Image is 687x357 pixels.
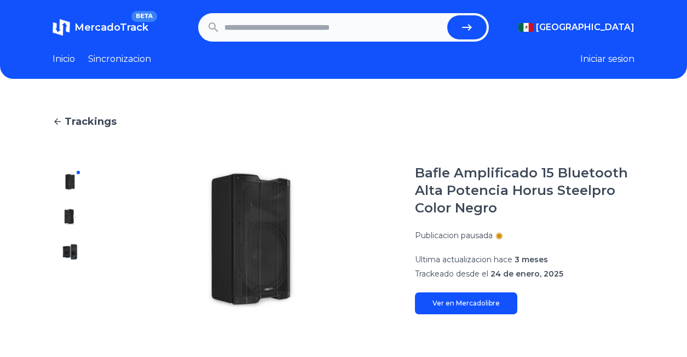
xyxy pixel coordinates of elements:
span: BETA [131,11,157,22]
span: MercadoTrack [74,21,148,33]
a: Sincronizacion [88,53,151,66]
a: MercadoTrackBETA [53,19,148,36]
h1: Bafle Amplificado 15 Bluetooth Alta Potencia Horus Steelpro Color Negro [415,164,634,217]
a: Inicio [53,53,75,66]
img: MercadoTrack [53,19,70,36]
a: Ver en Mercadolibre [415,292,517,314]
img: Bafle Amplificado 15 Bluetooth Alta Potencia Horus Steelpro Color Negro [61,173,79,191]
img: Bafle Amplificado 15 Bluetooth Alta Potencia Horus Steelpro Color Negro [109,164,393,314]
button: Iniciar sesion [580,53,634,66]
img: Bafle Amplificado 15 Bluetooth Alta Potencia Horus Steelpro Color Negro [61,278,79,296]
span: Trackeado desde el [415,269,488,279]
span: 24 de enero, 2025 [490,269,563,279]
button: [GEOGRAPHIC_DATA] [518,21,634,34]
img: Bafle Amplificado 15 Bluetooth Alta Potencia Horus Steelpro Color Negro [61,208,79,226]
span: 3 meses [515,255,548,264]
span: Ultima actualizacion hace [415,255,512,264]
span: [GEOGRAPHIC_DATA] [536,21,634,34]
p: Publicacion pausada [415,230,493,241]
a: Trackings [53,114,634,129]
img: Bafle Amplificado 15 Bluetooth Alta Potencia Horus Steelpro Color Negro [61,243,79,261]
img: Mexico [518,23,534,32]
span: Trackings [65,114,117,129]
